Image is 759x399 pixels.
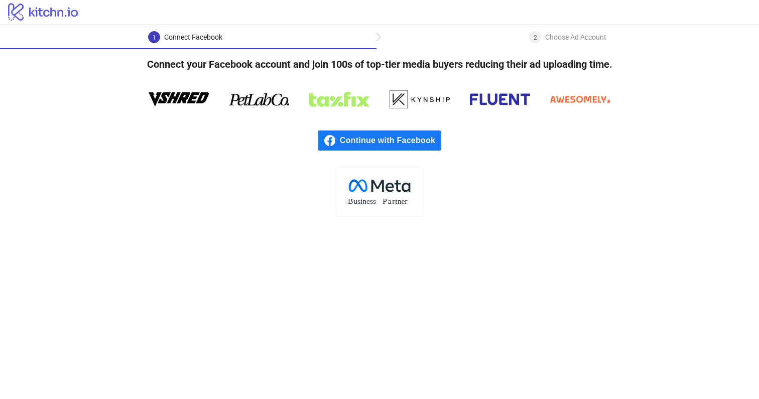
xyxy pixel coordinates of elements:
[153,34,156,41] span: 1
[318,130,441,151] a: Continue with Facebook
[348,197,353,205] tspan: B
[340,130,441,151] span: Continue with Facebook
[383,197,387,205] tspan: P
[353,197,376,205] tspan: usiness
[131,49,628,79] h4: Connect your Facebook account and join 100s of top-tier media buyers reducing their ad uploading ...
[164,31,222,43] div: Connect Facebook
[392,197,395,205] tspan: r
[395,197,408,205] tspan: tner
[534,34,537,41] span: 2
[545,31,606,43] div: Choose Ad Account
[388,197,392,205] tspan: a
